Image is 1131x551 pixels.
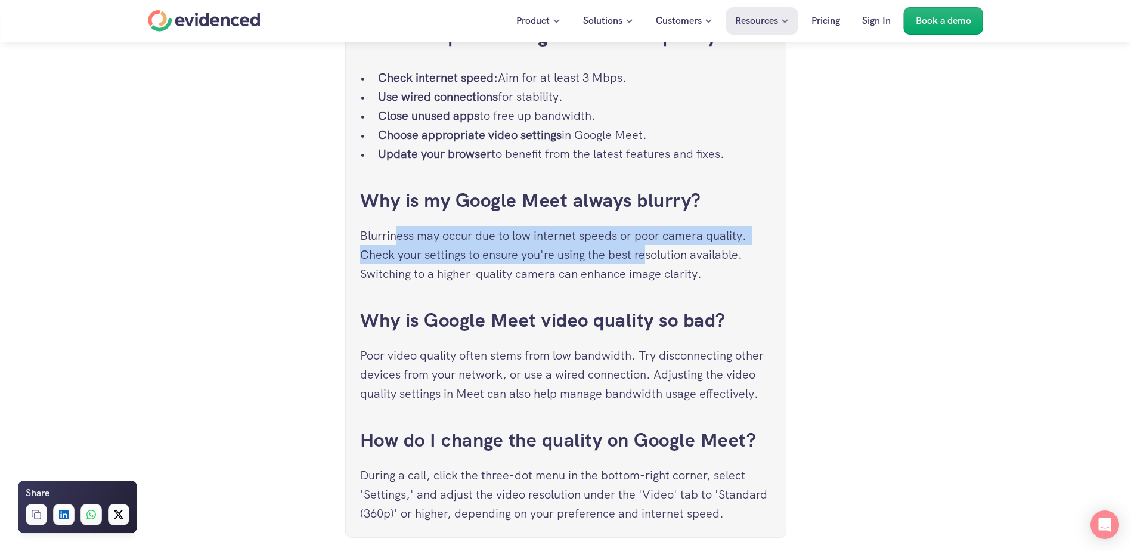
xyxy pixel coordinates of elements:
[802,7,849,35] a: Pricing
[378,125,771,144] p: in Google Meet.
[583,13,622,29] p: Solutions
[853,7,900,35] a: Sign In
[516,13,550,29] p: Product
[811,13,840,29] p: Pricing
[904,7,983,35] a: Book a demo
[735,13,778,29] p: Resources
[378,89,498,104] strong: Use wired connections
[148,10,261,32] a: Home
[378,87,771,106] p: for stability.
[378,106,771,125] p: to free up bandwidth.
[360,188,701,213] a: Why is my Google Meet always blurry?
[26,485,49,501] h6: Share
[378,108,479,123] strong: Close unused apps
[378,127,562,143] strong: Choose appropriate video settings
[360,346,771,403] p: Poor video quality often stems from low bandwidth. Try disconnecting other devices from your netw...
[378,146,491,162] strong: Update your browser
[862,13,891,29] p: Sign In
[360,428,757,453] a: How do I change the quality on Google Meet?
[1090,510,1119,539] div: Open Intercom Messenger
[360,226,771,283] p: Blurriness may occur due to low internet speeds or poor camera quality. Check your settings to en...
[378,144,771,163] p: to benefit from the latest features and fixes.
[916,13,971,29] p: Book a demo
[656,13,702,29] p: Customers
[360,466,771,523] p: During a call, click the three-dot menu in the bottom-right corner, select 'Settings,' and adjust...
[360,308,726,333] a: Why is Google Meet video quality so bad?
